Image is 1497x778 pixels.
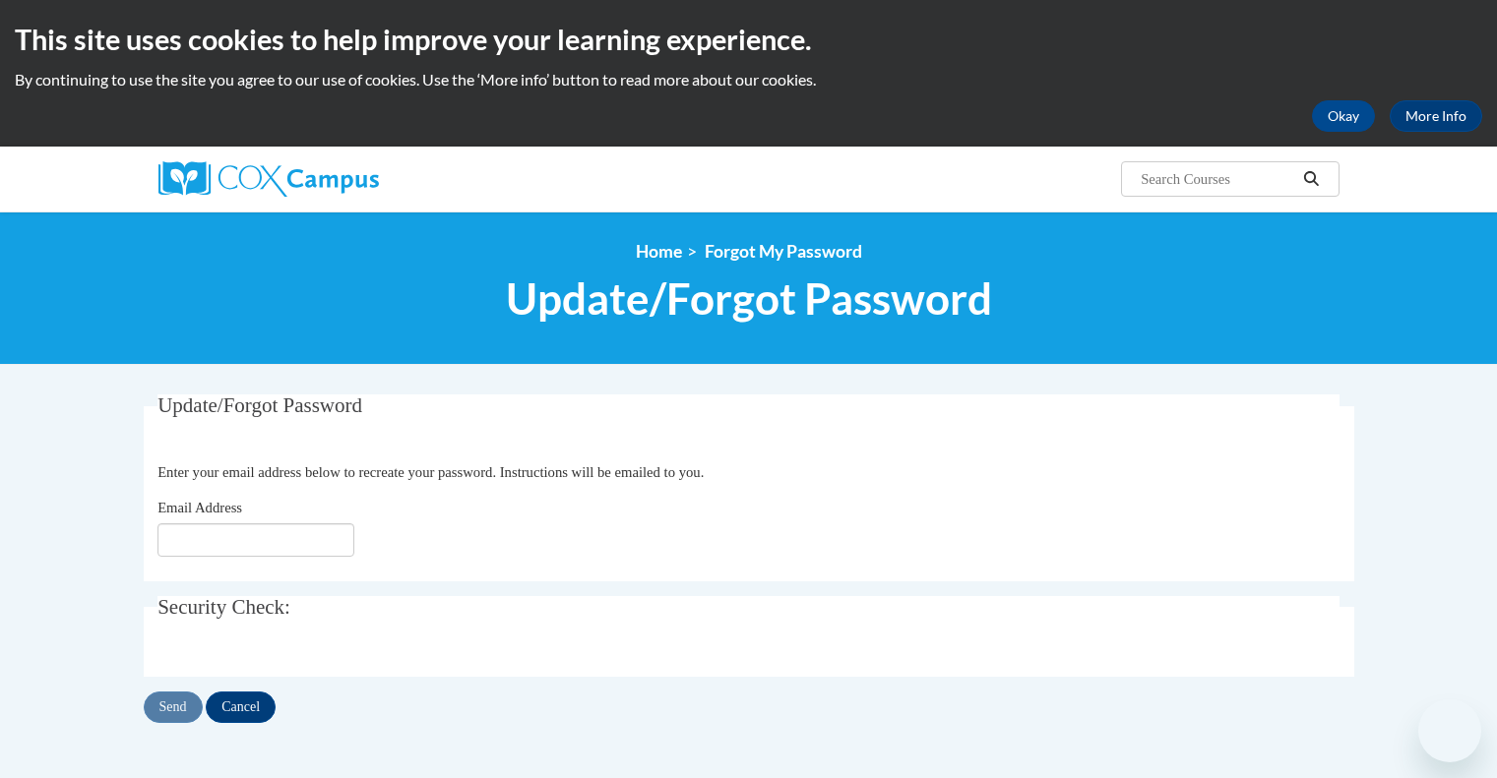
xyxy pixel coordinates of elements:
span: Enter your email address below to recreate your password. Instructions will be emailed to you. [157,464,704,480]
button: Search [1296,167,1326,191]
span: Email Address [157,500,242,515]
span: Security Check: [157,595,290,619]
a: Cox Campus [158,161,532,197]
span: Update/Forgot Password [506,272,992,325]
input: Search Courses [1139,167,1296,191]
a: Home [636,241,682,262]
span: Update/Forgot Password [157,393,362,417]
a: More Info [1390,100,1482,132]
img: Cox Campus [158,161,379,197]
iframe: Button to launch messaging window [1418,699,1481,762]
button: Okay [1312,100,1375,132]
input: Cancel [206,691,276,723]
span: Forgot My Password [705,241,862,262]
p: By continuing to use the site you agree to our use of cookies. Use the ‘More info’ button to read... [15,69,1482,90]
h2: This site uses cookies to help improve your learning experience. [15,20,1482,59]
input: Email [157,523,354,557]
